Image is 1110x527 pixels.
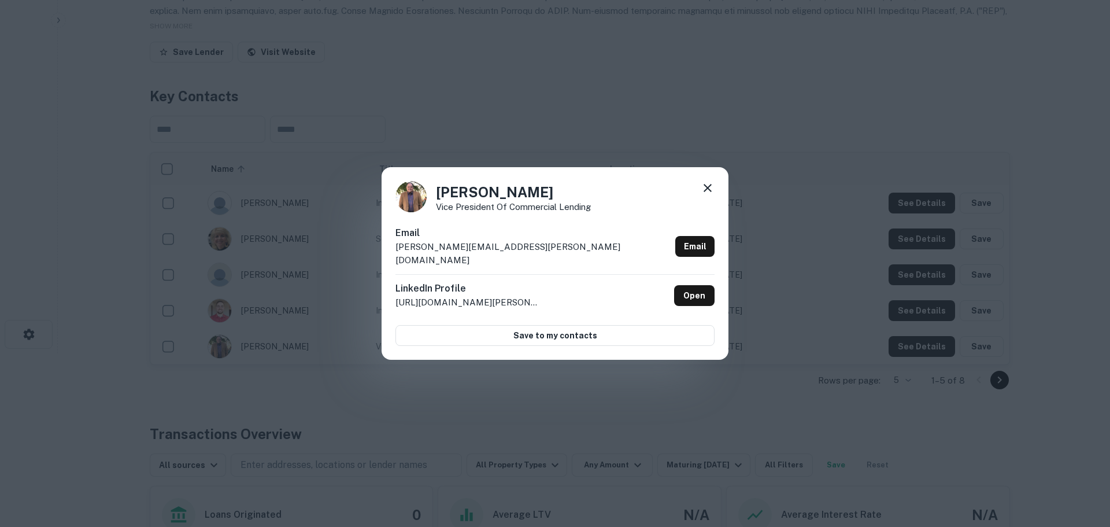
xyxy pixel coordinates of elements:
h6: LinkedIn Profile [395,282,540,296]
img: 1542246177699 [395,181,427,212]
a: Open [674,285,715,306]
a: Email [675,236,715,257]
p: Vice President of Commercial Lending [436,202,591,211]
h6: Email [395,226,671,240]
button: Save to my contacts [395,325,715,346]
p: [URL][DOMAIN_NAME][PERSON_NAME] [395,296,540,309]
p: [PERSON_NAME][EMAIL_ADDRESS][PERSON_NAME][DOMAIN_NAME] [395,240,671,267]
h4: [PERSON_NAME] [436,182,591,202]
iframe: Chat Widget [1052,434,1110,490]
